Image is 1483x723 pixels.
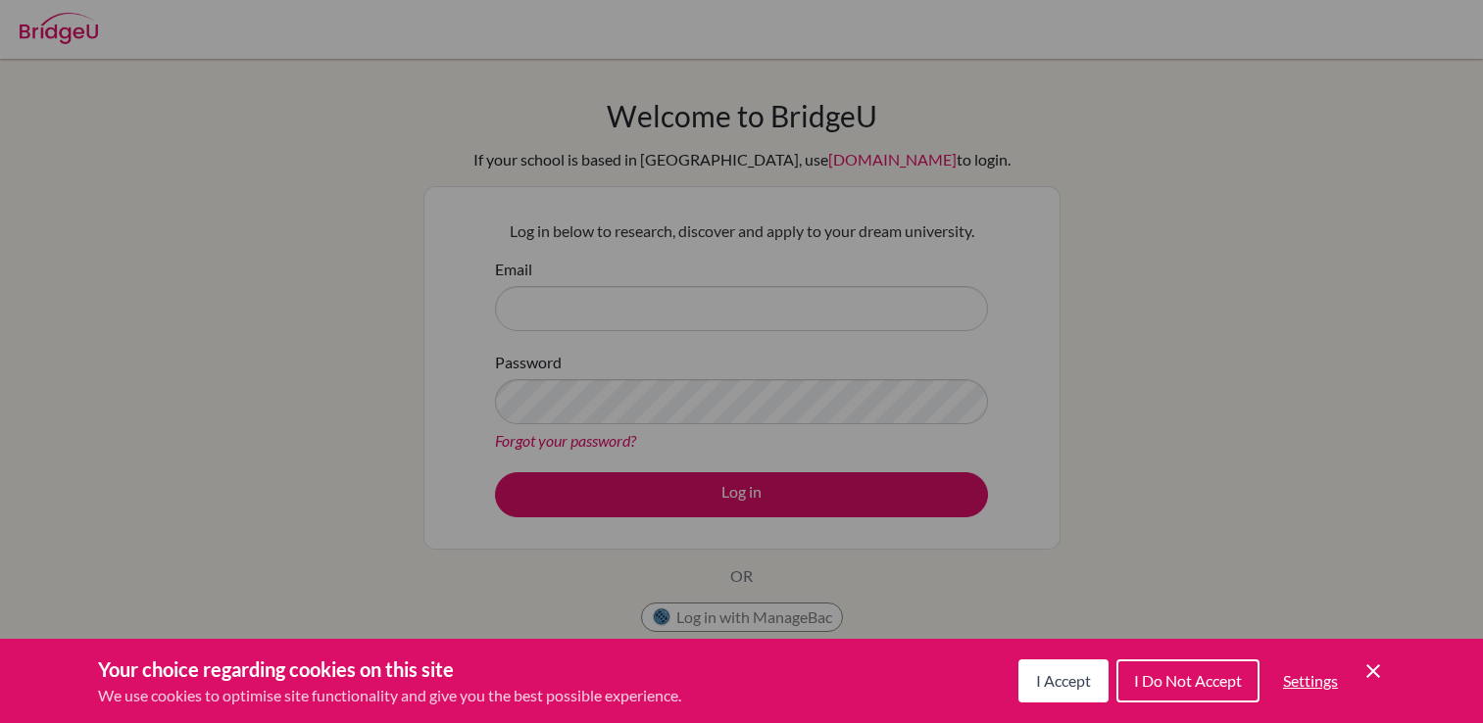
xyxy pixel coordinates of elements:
[1267,661,1354,700] button: Settings
[1018,659,1109,702] button: I Accept
[1361,659,1385,683] button: Save and close
[1116,659,1260,702] button: I Do Not Accept
[98,684,681,707] p: We use cookies to optimise site functionality and give you the best possible experience.
[1134,671,1242,690] span: I Do Not Accept
[1036,671,1091,690] span: I Accept
[98,654,681,684] h3: Your choice regarding cookies on this site
[1283,671,1338,690] span: Settings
